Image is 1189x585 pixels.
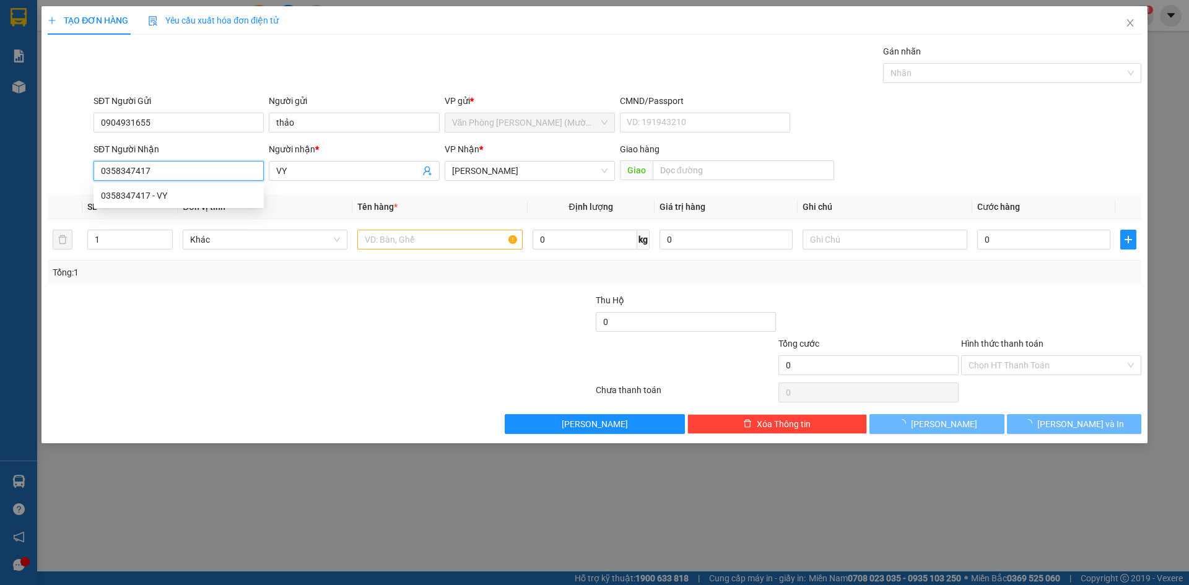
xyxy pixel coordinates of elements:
[803,230,967,249] input: Ghi Chú
[757,417,811,431] span: Xóa Thông tin
[562,417,628,431] span: [PERSON_NAME]
[1037,417,1124,431] span: [PERSON_NAME] và In
[1113,6,1148,41] button: Close
[620,94,790,108] div: CMND/Passport
[15,15,77,77] img: logo.jpg
[134,15,164,45] img: logo.jpg
[53,230,72,249] button: delete
[48,15,128,25] span: TẠO ĐƠN HÀNG
[569,202,613,212] span: Định lượng
[1125,18,1135,28] span: close
[148,15,279,25] span: Yêu cầu xuất hóa đơn điện tử
[620,144,660,154] span: Giao hàng
[48,16,56,25] span: plus
[977,202,1020,212] span: Cước hàng
[653,160,834,180] input: Dọc đường
[660,202,705,212] span: Giá trị hàng
[883,46,921,56] label: Gán nhãn
[1024,419,1037,428] span: loading
[620,160,653,180] span: Giao
[637,230,650,249] span: kg
[778,339,819,349] span: Tổng cước
[53,266,459,279] div: Tổng: 1
[190,230,340,249] span: Khác
[869,414,1004,434] button: [PERSON_NAME]
[798,195,972,219] th: Ghi chú
[422,166,432,176] span: user-add
[94,94,264,108] div: SĐT Người Gửi
[660,230,793,249] input: 0
[596,295,624,305] span: Thu Hộ
[445,94,615,108] div: VP gửi
[269,94,439,108] div: Người gửi
[743,419,752,429] span: delete
[445,144,479,154] span: VP Nhận
[104,47,170,57] b: [DOMAIN_NAME]
[101,189,256,202] div: 0358347417 - VY
[897,419,911,428] span: loading
[1120,230,1136,249] button: plus
[357,202,398,212] span: Tên hàng
[94,142,264,156] div: SĐT Người Nhận
[15,80,70,138] b: [PERSON_NAME]
[505,414,685,434] button: [PERSON_NAME]
[80,18,119,98] b: BIÊN NHẬN GỬI HÀNG
[104,59,170,74] li: (c) 2017
[452,162,608,180] span: Phạm Ngũ Lão
[911,417,977,431] span: [PERSON_NAME]
[452,113,608,132] span: Văn Phòng Trần Phú (Mường Thanh)
[961,339,1043,349] label: Hình thức thanh toán
[148,16,158,26] img: icon
[269,142,439,156] div: Người nhận
[357,230,522,249] input: VD: Bàn, Ghế
[94,186,264,206] div: 0358347417 - VY
[1121,235,1136,245] span: plus
[687,414,868,434] button: deleteXóa Thông tin
[87,202,97,212] span: SL
[594,383,777,405] div: Chưa thanh toán
[1007,414,1141,434] button: [PERSON_NAME] và In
